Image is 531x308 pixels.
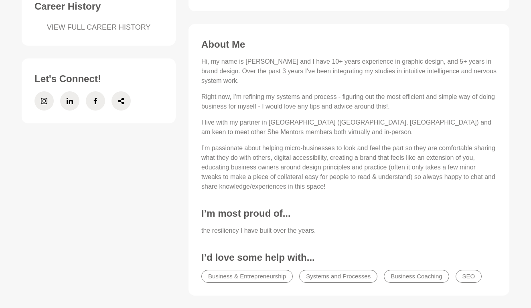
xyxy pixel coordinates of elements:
[34,0,163,12] h3: Career History
[34,73,163,85] h3: Let's Connect!
[34,22,163,33] a: VIEW FULL CAREER HISTORY
[86,91,105,111] a: Facebook
[201,252,497,264] h3: I’d love some help with...
[201,143,497,191] p: I’m passionate about helping micro-businesses to look and feel the part so they are comfortable s...
[201,92,497,111] p: Right now, I'm refining my systems and process - figuring out the most efficient and simple way o...
[111,91,131,111] a: Share
[201,38,497,50] h3: About Me
[201,118,497,137] p: I live with my partner in [GEOGRAPHIC_DATA] ([GEOGRAPHIC_DATA], [GEOGRAPHIC_DATA]) and am keen to...
[201,57,497,86] p: Hi, my name is [PERSON_NAME] and I have 10+ years experience in graphic design, and 5+ years in b...
[34,91,54,111] a: Instagram
[201,207,497,219] h3: I’m most proud of...
[60,91,79,111] a: LinkedIn
[201,226,497,236] p: the resiliency I have built over the years.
